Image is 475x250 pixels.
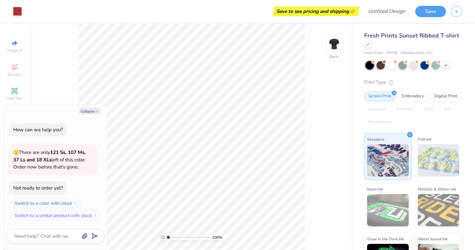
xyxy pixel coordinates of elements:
[367,235,404,242] span: Glow in the Dark Ink
[418,235,448,242] span: Water based Ink
[7,96,22,101] span: Add Text
[418,144,459,177] img: Puff Ink
[397,92,428,101] div: Embroidery
[418,136,431,143] span: Puff Ink
[328,38,341,50] img: Back
[13,185,63,191] div: Not ready to order yet?
[440,104,455,114] div: Foil
[367,144,409,177] img: Standard
[93,213,97,217] img: Switch to a similar product with stock
[364,117,396,127] div: Rhinestones
[11,198,81,208] button: Switch to a color with stock
[212,234,222,240] span: 100 %
[11,210,101,221] button: Switch to a similar product with stock
[386,50,397,56] span: # FP28
[13,149,86,163] strong: 121 Ss, 107 Ms, 37 Ls and 18 XLs
[79,108,100,114] button: Collapse
[7,72,22,77] span: Designs
[364,50,383,56] span: Fresh Prints
[7,48,22,53] span: Image AI
[364,32,459,39] span: Fresh Prints Sunset Ribbed T-shirt
[349,7,356,15] span: 👉
[364,104,390,114] div: Applique
[330,54,338,60] div: Back
[274,6,358,16] div: Save to see pricing and shipping
[364,92,396,101] div: Screen Print
[363,5,410,18] input: Untitled Design
[418,194,459,226] img: Metallic & Glitter Ink
[430,92,461,101] div: Digital Print
[418,186,456,192] span: Metallic & Glitter Ink
[73,201,77,205] img: Switch to a color with stock
[13,149,19,156] span: 🫣
[13,149,86,170] span: There are only left of this color. Order now before that's gone.
[367,186,383,192] span: Neon Ink
[13,126,63,133] div: How can we help you?
[415,6,446,17] button: Save
[420,104,438,114] div: Vinyl
[367,194,409,226] img: Neon Ink
[392,104,418,114] div: Transfers
[364,79,462,86] div: Print Type
[401,50,433,56] span: Minimum Order: 12 +
[367,136,384,143] span: Standard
